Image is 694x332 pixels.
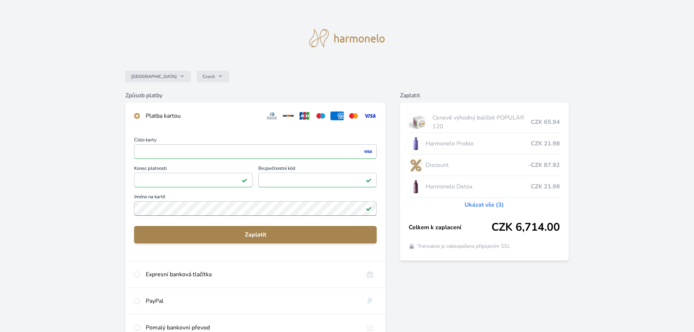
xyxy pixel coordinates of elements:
[330,112,344,120] img: amex.svg
[131,74,177,79] span: [GEOGRAPHIC_DATA]
[426,139,531,148] span: Harmonelo Probio
[464,200,504,209] a: Ukázat vše (3)
[146,270,357,279] div: Expresní banková tlačítka
[134,195,377,201] span: Jméno na kartě
[531,118,560,126] span: CZK 65.94
[366,206,372,211] img: Platné pole
[203,74,215,79] span: Czech
[347,112,360,120] img: mc.svg
[262,175,373,185] iframe: Iframe pro bezpečnostní kód
[409,156,423,174] img: discount-lo.png
[137,147,373,157] iframe: Iframe pro číslo karty
[528,161,560,169] span: -CZK 87.92
[363,297,377,305] img: paypal.svg
[409,177,423,196] img: DETOX_se_stinem_x-lo.jpg
[432,113,531,131] span: Cenově výhodný balíček POPULAR 120
[363,112,377,120] img: visa.svg
[265,112,279,120] img: diners.svg
[363,148,373,155] img: visa
[314,112,328,120] img: maestro.svg
[298,112,311,120] img: jcb.svg
[491,221,560,234] span: CZK 6,714.00
[146,323,357,332] div: Pomalý bankovní převod
[282,112,295,120] img: discover.svg
[125,71,191,82] button: [GEOGRAPHIC_DATA]
[409,113,430,131] img: popular.jpg
[134,226,377,243] button: Zaplatit
[125,91,385,100] h6: Způsob platby
[409,223,491,232] span: Celkem k zaplacení
[134,138,377,144] span: Číslo karty
[417,243,510,250] span: Transakce je zabezpečena připojením SSL
[400,91,569,100] h6: Zaplatit
[134,201,377,216] input: Jméno na kartěPlatné pole
[140,230,371,239] span: Zaplatit
[242,177,247,183] img: Platné pole
[134,166,252,173] span: Konec platnosti
[366,177,372,183] img: Platné pole
[146,112,259,120] div: Platba kartou
[531,139,560,148] span: CZK 21.98
[426,161,528,169] span: Discount
[531,182,560,191] span: CZK 21.98
[146,297,357,305] div: PayPal
[363,323,377,332] img: bankTransfer_IBAN.svg
[426,182,531,191] span: Harmonelo Detox
[258,166,377,173] span: Bezpečnostní kód
[409,134,423,153] img: CLEAN_PROBIO_se_stinem_x-lo.jpg
[197,71,229,82] button: Czech
[137,175,249,185] iframe: Iframe pro datum vypršení platnosti
[363,270,377,279] img: onlineBanking_CZ.svg
[309,29,385,47] img: logo.svg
